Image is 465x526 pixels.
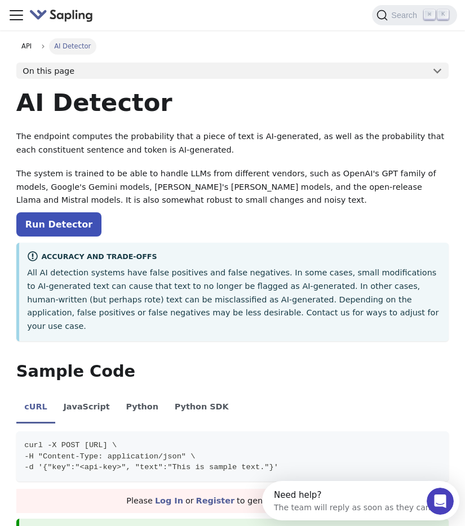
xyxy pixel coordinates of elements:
[424,10,435,20] kbd: ⌘
[21,42,32,50] span: API
[16,87,449,118] h1: AI Detector
[155,496,183,505] a: Log In
[166,392,237,424] li: Python SDK
[27,266,441,333] p: All AI detection systems have false positives and false negatives. In some cases, small modificat...
[262,481,459,520] iframe: Intercom live chat discovery launcher
[118,392,166,424] li: Python
[24,441,117,449] span: curl -X POST [URL] \
[16,489,449,514] div: Please or to generate your API key.
[55,392,118,424] li: JavaScript
[16,392,55,424] li: cURL
[16,130,449,157] p: The endpoint computes the probability that a piece of text is AI-generated, as well as the probab...
[16,38,37,54] a: API
[27,251,441,264] div: Accuracy and Trade-offs
[8,7,25,24] button: Toggle navigation bar
[16,362,449,382] h2: Sample Code
[16,38,449,54] nav: Breadcrumbs
[427,488,454,515] iframe: Intercom live chat
[29,7,94,24] img: Sapling.ai
[196,496,234,505] a: Register
[12,19,169,30] div: The team will reply as soon as they can
[16,167,449,207] p: The system is trained to be able to handle LLMs from different vendors, such as OpenAI's GPT fami...
[372,5,457,25] button: Search (Command+K)
[29,7,98,24] a: Sapling.ai
[49,38,96,54] span: AI Detector
[437,10,449,20] kbd: K
[16,212,101,237] a: Run Detector
[16,63,449,79] button: On this page
[5,5,202,35] div: Open Intercom Messenger
[388,11,424,20] span: Search
[24,463,278,471] span: -d '{"key":"<api-key>", "text":"This is sample text."}'
[12,10,169,19] div: Need help?
[24,452,195,461] span: -H "Content-Type: application/json" \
